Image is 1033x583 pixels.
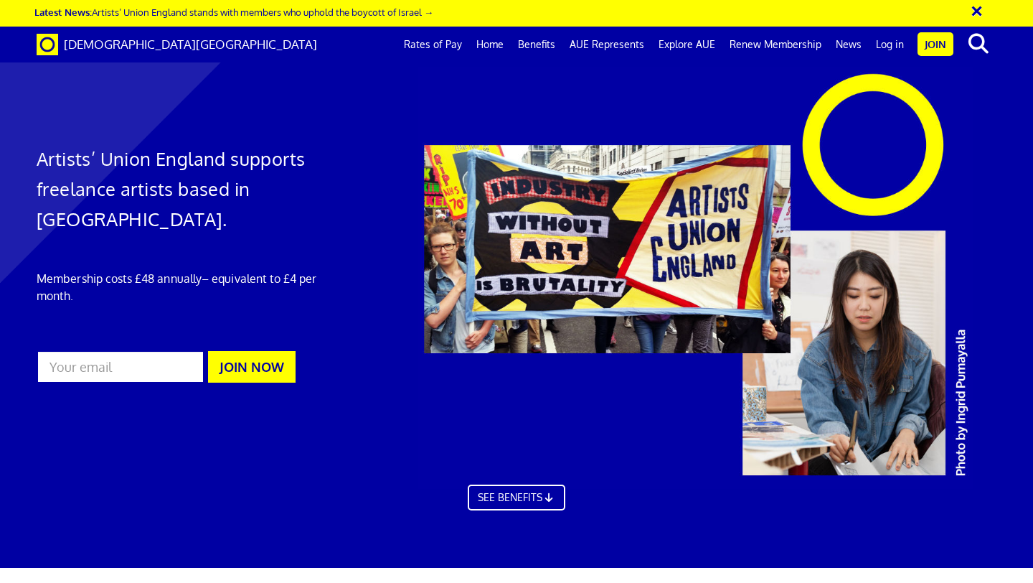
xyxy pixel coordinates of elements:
[918,32,953,56] a: Join
[468,485,565,510] a: SEE BENEFITS
[956,29,1000,59] button: search
[511,27,562,62] a: Benefits
[722,27,829,62] a: Renew Membership
[26,27,328,62] a: Brand [DEMOGRAPHIC_DATA][GEOGRAPHIC_DATA]
[34,6,433,18] a: Latest News:Artists’ Union England stands with members who uphold the boycott of Israel →
[37,144,342,234] h1: Artists’ Union England supports freelance artists based in [GEOGRAPHIC_DATA].
[829,27,869,62] a: News
[869,27,911,62] a: Log in
[208,351,296,383] button: JOIN NOW
[64,37,317,52] span: [DEMOGRAPHIC_DATA][GEOGRAPHIC_DATA]
[562,27,651,62] a: AUE Represents
[397,27,469,62] a: Rates of Pay
[37,350,204,383] input: Your email
[651,27,722,62] a: Explore AUE
[34,6,92,18] strong: Latest News:
[469,27,511,62] a: Home
[37,270,342,304] p: Membership costs £48 annually – equivalent to £4 per month.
